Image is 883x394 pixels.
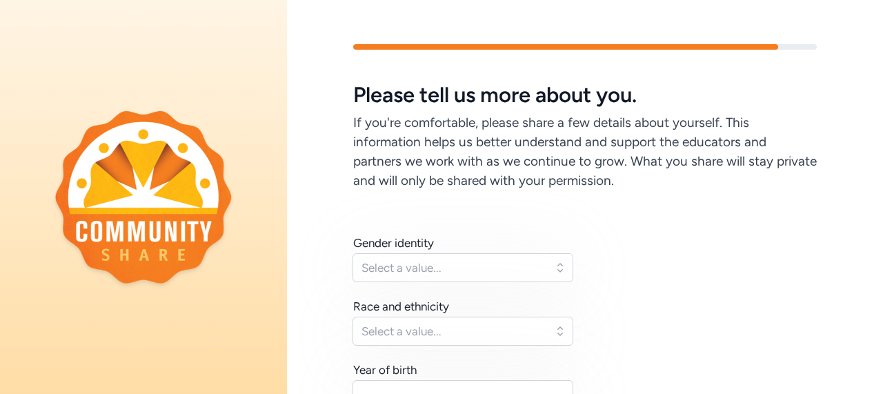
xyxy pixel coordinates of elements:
h5: Please tell us more about you. [353,83,817,108]
span: Select a value... [361,259,545,276]
button: Select a value... [353,253,573,282]
img: logo [55,110,232,283]
div: Year of birth [353,362,417,378]
h6: If you're comfortable, please share a few details about yourself. This information helps us bette... [353,113,817,190]
div: Race and ethnicity [353,298,449,315]
button: Select a value... [353,317,573,346]
span: Select a value... [361,323,545,339]
div: Gender identity [353,235,434,251]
